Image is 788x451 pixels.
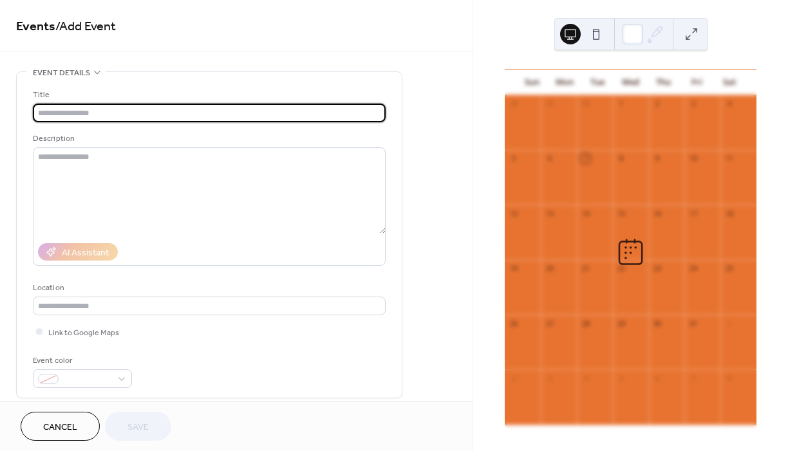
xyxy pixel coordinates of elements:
[688,99,698,109] div: 3
[21,412,100,441] button: Cancel
[688,208,698,218] div: 17
[724,208,734,218] div: 18
[33,354,129,367] div: Event color
[647,69,680,95] div: Thu
[33,88,383,102] div: Title
[614,69,647,95] div: Wed
[653,154,662,163] div: 9
[545,208,554,218] div: 13
[549,69,581,95] div: Mon
[688,154,698,163] div: 10
[33,66,90,80] span: Event details
[653,373,662,383] div: 6
[581,318,590,328] div: 28
[688,264,698,273] div: 24
[653,99,662,109] div: 2
[653,318,662,328] div: 30
[55,14,116,39] span: / Add Event
[581,69,614,95] div: Tue
[509,373,518,383] div: 2
[545,264,554,273] div: 20
[617,208,626,218] div: 15
[724,99,734,109] div: 4
[509,154,518,163] div: 5
[581,99,590,109] div: 30
[617,154,626,163] div: 8
[617,264,626,273] div: 22
[680,69,713,95] div: Fri
[724,318,734,328] div: 1
[48,326,119,340] span: Link to Google Maps
[581,373,590,383] div: 4
[713,69,746,95] div: Sat
[653,208,662,218] div: 16
[509,208,518,218] div: 12
[545,373,554,383] div: 3
[617,373,626,383] div: 5
[545,99,554,109] div: 29
[653,264,662,273] div: 23
[617,318,626,328] div: 29
[509,99,518,109] div: 28
[43,421,77,434] span: Cancel
[581,208,590,218] div: 14
[515,69,548,95] div: Sun
[724,154,734,163] div: 11
[688,318,698,328] div: 31
[581,264,590,273] div: 21
[581,154,590,163] div: 7
[33,132,383,145] div: Description
[509,264,518,273] div: 19
[509,318,518,328] div: 26
[724,264,734,273] div: 25
[724,373,734,383] div: 8
[16,14,55,39] a: Events
[545,154,554,163] div: 6
[617,99,626,109] div: 1
[545,318,554,328] div: 27
[33,281,383,295] div: Location
[688,373,698,383] div: 7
